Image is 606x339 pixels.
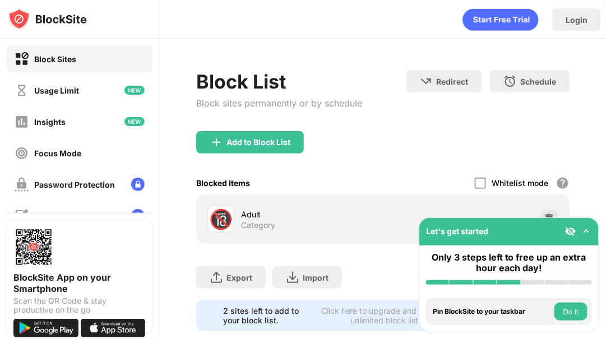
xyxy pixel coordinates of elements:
button: Do it [554,303,588,321]
div: Block Sites [34,54,76,64]
div: Whitelist mode [492,178,548,188]
div: Block sites permanently or by schedule [196,97,362,109]
img: lock-menu.svg [131,209,145,222]
div: Click here to upgrade and enjoy an unlimited block list. [318,306,452,325]
img: get-it-on-google-play.svg [13,319,78,337]
div: Only 3 steps left to free up an extra hour each day! [426,252,592,273]
div: Import [303,273,329,282]
div: Export [226,273,252,282]
img: insights-off.svg [15,115,29,129]
div: Adult [241,208,383,220]
div: Insights [34,117,66,127]
div: Add to Block List [226,138,290,147]
img: options-page-qr-code.png [13,227,54,267]
img: block-on.svg [15,52,29,66]
img: eye-not-visible.svg [565,226,576,237]
div: Custom Block Page [34,211,108,221]
img: password-protection-off.svg [15,178,29,192]
img: customize-block-page-off.svg [15,209,29,223]
div: 🔞 [209,208,233,231]
div: Blocked Items [196,178,250,188]
div: Focus Mode [34,148,81,158]
img: focus-off.svg [15,146,29,160]
div: Scan the QR Code & stay productive on the go [13,296,146,314]
img: new-icon.svg [124,117,145,126]
div: Password Protection [34,180,115,189]
img: new-icon.svg [124,86,145,95]
img: download-on-the-app-store.svg [81,319,146,337]
div: animation [462,8,539,31]
div: Block List [196,70,362,93]
img: logo-blocksite.svg [8,8,87,30]
div: Redirect [436,77,468,86]
div: Login [566,15,588,25]
div: 2 sites left to add to your block list. [223,306,312,325]
div: Usage Limit [34,86,79,95]
img: time-usage-off.svg [15,83,29,97]
div: BlockSite App on your Smartphone [13,272,146,294]
div: Schedule [520,77,556,86]
img: omni-setup-toggle.svg [581,226,592,237]
div: Pin BlockSite to your taskbar [433,308,552,315]
img: lock-menu.svg [131,178,145,191]
div: Let's get started [426,226,488,236]
div: Category [241,220,275,230]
